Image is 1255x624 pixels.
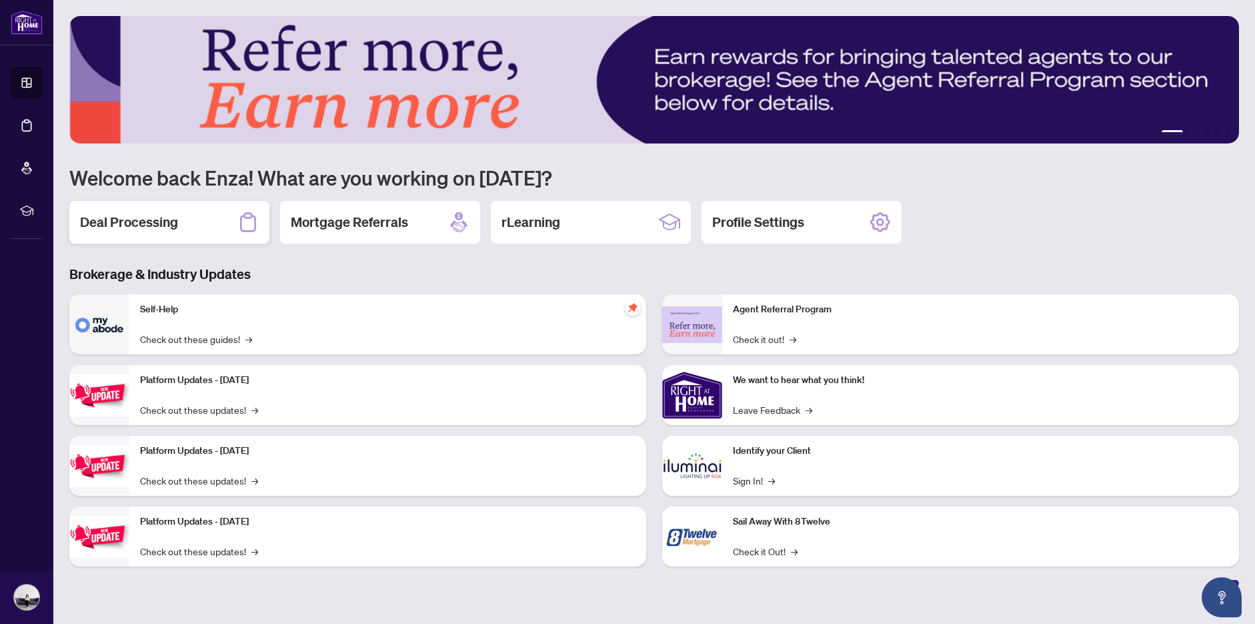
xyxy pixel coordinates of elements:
span: pushpin [625,300,641,316]
a: Check out these updates!→ [140,402,258,417]
a: Check out these guides!→ [140,332,252,346]
a: Check it Out!→ [733,544,798,559]
img: Agent Referral Program [662,306,722,343]
span: → [791,544,798,559]
p: Agent Referral Program [733,302,1228,317]
img: Slide 0 [69,16,1239,143]
span: → [790,332,796,346]
span: → [806,402,812,417]
p: Platform Updates - [DATE] [140,444,636,458]
img: logo [11,10,43,35]
a: Check out these updates!→ [140,544,258,559]
button: 3 [1199,130,1204,135]
span: → [768,473,775,488]
a: Sign In!→ [733,473,775,488]
span: → [251,402,258,417]
p: Sail Away With 8Twelve [733,515,1228,529]
p: Self-Help [140,302,636,317]
img: We want to hear what you think! [662,365,722,425]
a: Leave Feedback→ [733,402,812,417]
button: 2 [1188,130,1194,135]
span: → [251,473,258,488]
img: Platform Updates - July 21, 2025 [69,374,129,416]
h2: Mortgage Referrals [291,213,408,232]
a: Check out these updates!→ [140,473,258,488]
h2: Deal Processing [80,213,178,232]
button: 1 [1162,130,1183,135]
span: → [251,544,258,559]
img: Identify your Client [662,436,722,496]
h2: Profile Settings [712,213,804,232]
img: Profile Icon [14,585,39,610]
img: Platform Updates - July 8, 2025 [69,445,129,487]
h3: Brokerage & Industry Updates [69,265,1239,284]
img: Self-Help [69,294,129,354]
button: 4 [1210,130,1215,135]
p: We want to hear what you think! [733,373,1228,388]
img: Platform Updates - June 23, 2025 [69,516,129,558]
button: 5 [1220,130,1226,135]
p: Platform Updates - [DATE] [140,373,636,388]
button: Open asap [1202,577,1242,617]
p: Platform Updates - [DATE] [140,515,636,529]
p: Identify your Client [733,444,1228,458]
span: → [245,332,252,346]
a: Check it out!→ [733,332,796,346]
h1: Welcome back Enza! What are you working on [DATE]? [69,165,1239,190]
h2: rLearning [501,213,560,232]
img: Sail Away With 8Twelve [662,507,722,567]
